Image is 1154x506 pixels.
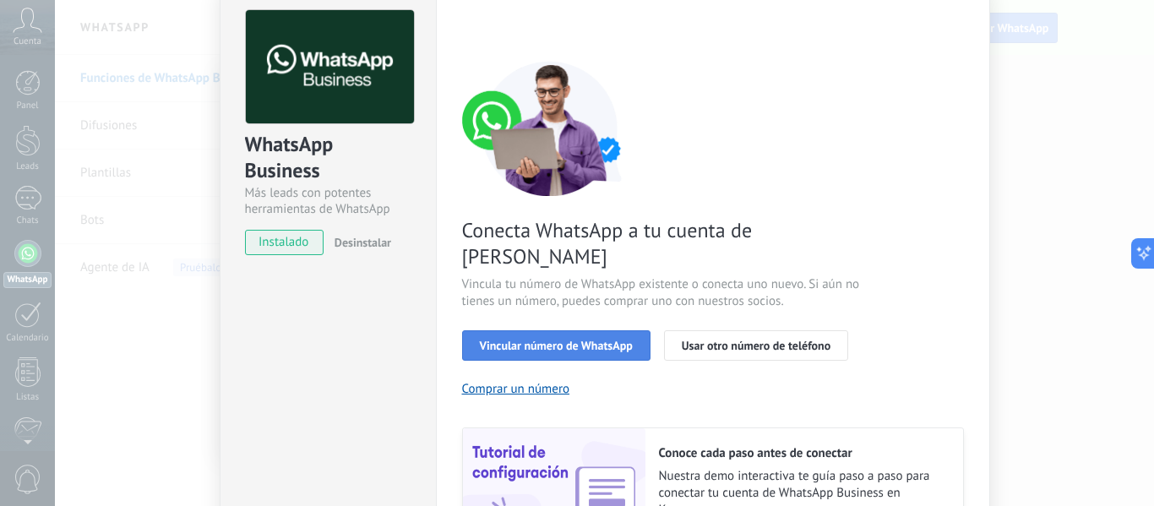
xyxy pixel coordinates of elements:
span: instalado [246,230,323,255]
button: Desinstalar [328,230,391,255]
img: connect number [462,61,640,196]
h2: Conoce cada paso antes de conectar [659,445,946,461]
span: Conecta WhatsApp a tu cuenta de [PERSON_NAME] [462,217,864,269]
span: Desinstalar [335,235,391,250]
img: logo_main.png [246,10,414,124]
button: Comprar un número [462,381,570,397]
button: Vincular número de WhatsApp [462,330,650,361]
span: Vincula tu número de WhatsApp existente o conecta uno nuevo. Si aún no tienes un número, puedes c... [462,276,864,310]
span: Usar otro número de teléfono [682,340,830,351]
div: WhatsApp Business [245,131,411,185]
button: Usar otro número de teléfono [664,330,848,361]
div: Más leads con potentes herramientas de WhatsApp [245,185,411,217]
span: Vincular número de WhatsApp [480,340,633,351]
